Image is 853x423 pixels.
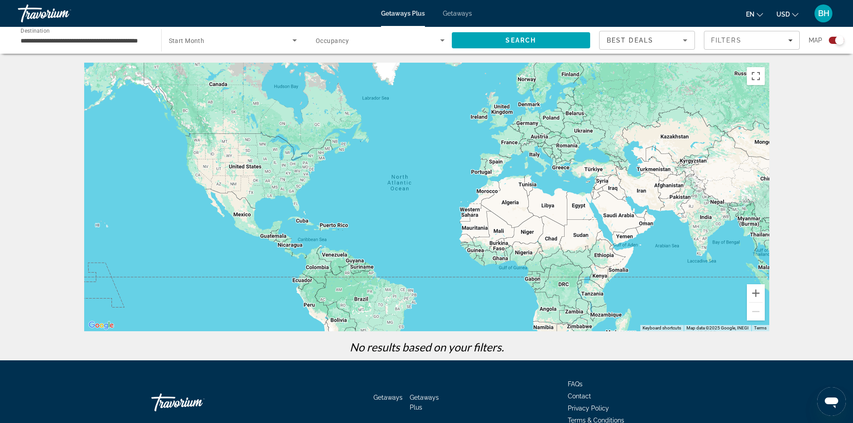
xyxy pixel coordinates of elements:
a: Contact [568,393,591,400]
button: Change language [746,8,763,21]
iframe: Button to launch messaging window [817,387,846,416]
span: en [746,11,754,18]
mat-select: Sort by [607,35,687,46]
button: Filters [704,31,800,50]
img: Google [86,320,116,331]
a: Terms (opens in new tab) [754,325,767,330]
button: Zoom out [747,303,765,320]
a: Privacy Policy [568,405,609,412]
span: Occupancy [316,37,349,44]
span: USD [776,11,790,18]
button: Search [452,32,591,48]
button: Toggle fullscreen view [747,67,765,85]
button: User Menu [812,4,835,23]
span: Search [506,37,536,44]
a: Getaways [373,394,403,401]
a: Open this area in Google Maps (opens a new window) [86,320,116,331]
button: Zoom in [747,284,765,302]
span: Map data ©2025 Google, INEGI [686,325,749,330]
span: BH [818,9,829,18]
button: Keyboard shortcuts [643,325,681,331]
input: Select destination [21,35,150,46]
a: Getaways [443,10,472,17]
a: Getaways Plus [410,394,439,411]
a: Getaways Plus [381,10,425,17]
a: Go Home [151,389,241,416]
span: Destination [21,27,50,34]
p: No results based on your filters. [80,340,774,354]
a: FAQs [568,380,583,388]
span: Map [809,34,822,47]
span: Best Deals [607,37,653,44]
span: Filters [711,37,742,44]
a: Travorium [18,2,107,25]
button: Change currency [776,8,798,21]
span: Start Month [169,37,205,44]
